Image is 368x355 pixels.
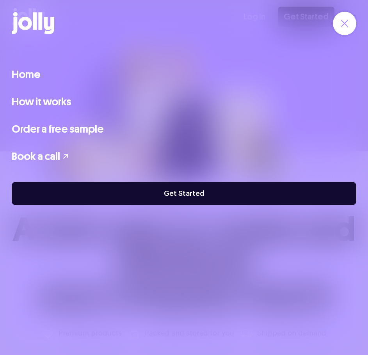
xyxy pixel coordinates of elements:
[12,182,356,205] a: Get Started
[12,148,60,165] span: Book a call
[12,66,41,83] a: Home
[12,148,68,165] button: Book a call
[12,121,104,137] a: Order a free sample
[12,94,71,110] a: How it works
